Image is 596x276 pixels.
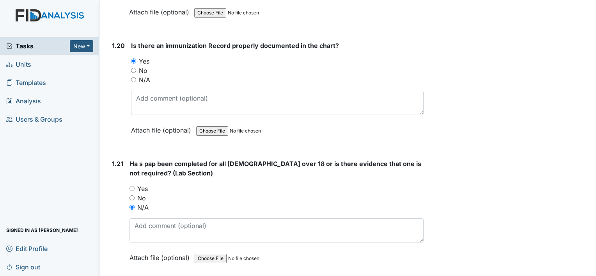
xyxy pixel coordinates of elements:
[131,121,194,135] label: Attach file (optional)
[137,193,146,203] label: No
[6,242,48,255] span: Edit Profile
[6,77,46,89] span: Templates
[137,184,148,193] label: Yes
[6,95,41,107] span: Analysis
[139,66,147,75] label: No
[131,58,136,64] input: Yes
[139,57,149,66] label: Yes
[6,224,78,236] span: Signed in as [PERSON_NAME]
[131,42,339,50] span: Is there an immunization Record properly documented in the chart?
[129,205,135,210] input: N/A
[131,77,136,82] input: N/A
[6,58,31,71] span: Units
[129,160,421,177] span: Ha s pap been completed for all [DEMOGRAPHIC_DATA] over 18 or is there evidence that one is not r...
[139,75,150,85] label: N/A
[112,159,123,168] label: 1.21
[129,249,193,262] label: Attach file (optional)
[6,113,62,126] span: Users & Groups
[129,3,192,17] label: Attach file (optional)
[129,195,135,200] input: No
[70,40,93,52] button: New
[131,68,136,73] input: No
[129,186,135,191] input: Yes
[6,41,70,51] a: Tasks
[112,41,125,50] label: 1.20
[137,203,149,212] label: N/A
[6,261,40,273] span: Sign out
